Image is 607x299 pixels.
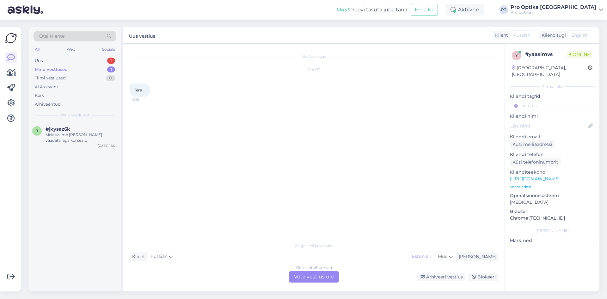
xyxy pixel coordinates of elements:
div: Proovi tasuta juba täna: [337,6,408,14]
div: Arhiveeritud [35,101,61,108]
div: Estonian [409,252,434,261]
span: Minu vestlused [61,112,89,118]
span: Muu [438,253,448,259]
div: [GEOGRAPHIC_DATA], [GEOGRAPHIC_DATA] [512,65,588,78]
p: [MEDICAL_DATA] [510,199,594,206]
div: Kliendi info [510,84,594,89]
span: English [571,32,588,39]
a: Pro Optika [GEOGRAPHIC_DATA]Pro Optika [511,5,603,15]
div: 0 [106,75,115,81]
div: Kõik [35,92,44,99]
div: Uus [35,58,43,64]
div: Russian to Estonian [296,265,332,271]
input: Lisa nimi [510,122,587,129]
div: Socials [101,45,116,53]
p: Kliendi tag'id [510,93,594,100]
span: #jkysaz6k [46,126,70,132]
div: Aktiivne [445,4,484,16]
div: 1 [107,58,115,64]
p: Märkmed [510,237,594,244]
p: Klienditeekond [510,169,594,176]
span: Otsi kliente [39,33,64,40]
div: All [34,45,41,53]
div: PT [499,5,508,14]
div: Meie saame [PERSON_NAME] vaadata, aga kui seal [PERSON_NAME] rohtu, siis suuname Teid samamoodi e... [46,132,118,143]
div: [PERSON_NAME] [510,228,594,234]
button: Emailid [411,4,438,16]
div: Tiimi vestlused [35,75,66,81]
div: [PERSON_NAME] [456,253,496,260]
input: Lisa tag [510,101,594,110]
div: Klienditugi [539,32,566,39]
span: j [36,128,38,133]
div: [DATE] 16:04 [98,143,118,148]
span: y [515,53,518,58]
div: [DATE] [130,67,498,73]
p: Chrome [TECHNICAL_ID] [510,215,594,221]
div: Blokeeri [468,273,498,281]
span: Russian [150,253,168,260]
div: Võta vestlus üle [289,271,339,283]
span: Russian [513,32,530,39]
b: Uus! [337,7,349,13]
p: Brauser [510,208,594,215]
span: Online [567,51,592,58]
div: Minu vestlused [35,66,68,73]
a: [URL][DOMAIN_NAME] [510,176,560,182]
div: Web [65,45,77,53]
p: Operatsioonisüsteem [510,192,594,199]
div: AI Assistent [35,84,58,90]
label: Uus vestlus [129,31,155,40]
p: Kliendi nimi [510,113,594,120]
div: 1 [107,66,115,73]
div: Arhiveeri vestlus [417,273,465,281]
p: Kliendi email [510,134,594,140]
div: Klient [130,253,145,260]
div: Küsi meiliaadressi [510,140,555,149]
div: # yaaslmvs [525,51,567,58]
img: Askly Logo [5,32,17,44]
div: Pro Optika [511,10,596,15]
div: Pro Optika [GEOGRAPHIC_DATA] [511,5,596,10]
span: Tere [134,88,142,92]
div: Vestlus algas [130,54,498,59]
span: 16:39 [132,97,155,102]
p: Vaata edasi ... [510,184,594,190]
p: Kliendi telefon [510,151,594,158]
div: Klient [493,32,508,39]
div: Küsi telefoninumbrit [510,158,561,166]
div: Valige keel ja vastake [130,243,498,249]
